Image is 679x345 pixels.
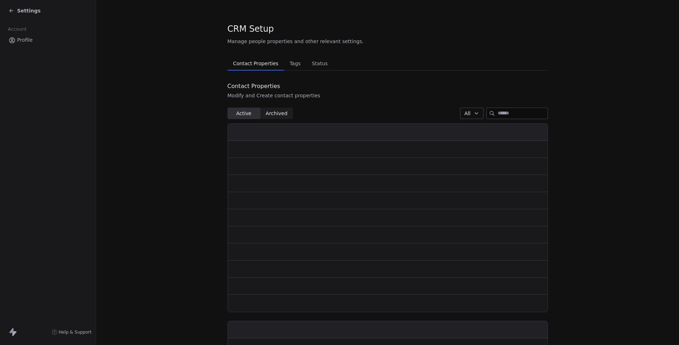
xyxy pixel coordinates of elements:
[464,110,470,117] span: All
[266,110,287,117] span: Archived
[52,329,92,335] a: Help & Support
[228,38,364,45] span: Manage people properties and other relevant settings.
[287,58,303,68] span: Tags
[230,58,281,68] span: Contact Properties
[59,329,92,335] span: Help & Support
[17,36,33,44] span: Profile
[228,24,274,34] span: CRM Setup
[5,24,30,35] span: Account
[17,7,41,14] span: Settings
[309,58,331,68] span: Status
[6,34,90,46] a: Profile
[228,82,320,91] div: Contact Properties
[228,92,320,99] div: Modify and Create contact properties
[9,7,41,14] a: Settings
